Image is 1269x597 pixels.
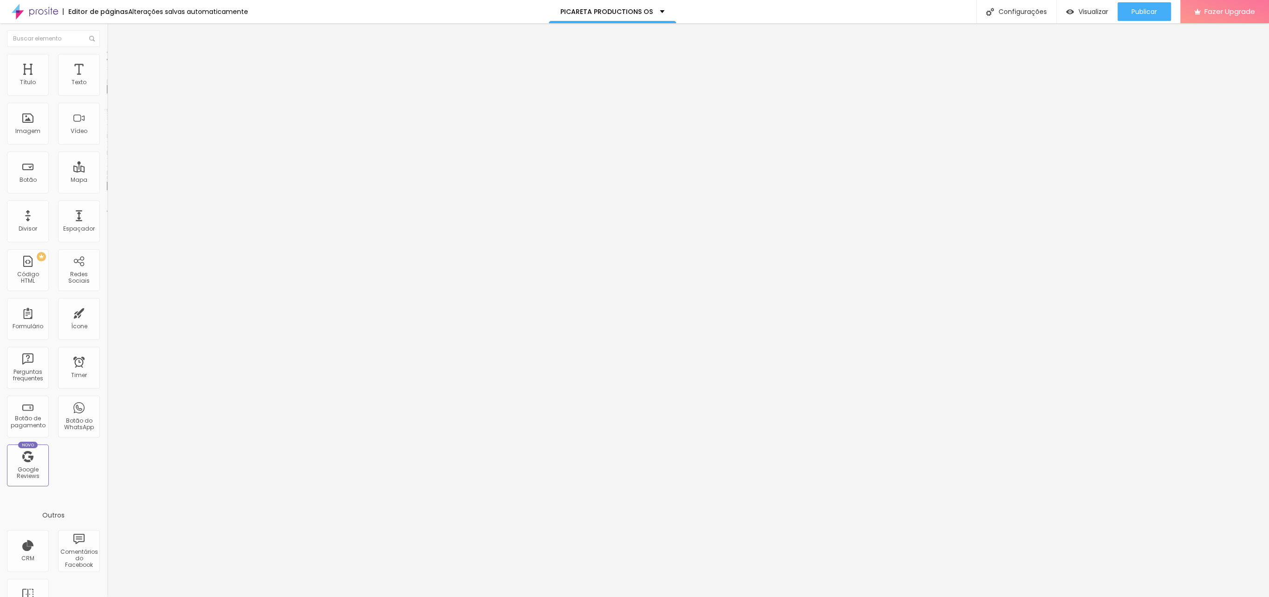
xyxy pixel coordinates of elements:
[60,271,97,285] div: Redes Sociais
[63,8,128,15] div: Editor de páginas
[1131,8,1157,15] span: Publicar
[1078,8,1108,15] span: Visualizar
[20,177,37,183] div: Botão
[7,30,100,47] input: Buscar elemento
[18,442,38,448] div: Novo
[128,8,248,15] div: Alterações salvas automaticamente
[71,372,87,378] div: Timer
[71,323,87,330] div: Ícone
[1066,8,1074,16] img: view-1.svg
[13,323,43,330] div: Formulário
[560,8,653,15] p: PICARETA PRODUCTIONS OS
[60,418,97,431] div: Botão do WhatsApp
[72,79,86,86] div: Texto
[9,271,46,285] div: Código HTML
[9,466,46,480] div: Google Reviews
[1118,2,1171,21] button: Publicar
[9,369,46,382] div: Perguntas frequentes
[71,177,87,183] div: Mapa
[89,36,95,41] img: Icone
[20,79,36,86] div: Título
[107,23,1269,597] iframe: Editor
[1204,7,1255,15] span: Fazer Upgrade
[60,549,97,569] div: Comentários do Facebook
[71,128,87,134] div: Vídeo
[63,226,95,232] div: Espaçador
[1057,2,1118,21] button: Visualizar
[15,128,40,134] div: Imagem
[9,415,46,429] div: Botão de pagamento
[19,226,37,232] div: Divisor
[986,8,994,16] img: Icone
[21,555,34,562] div: CRM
